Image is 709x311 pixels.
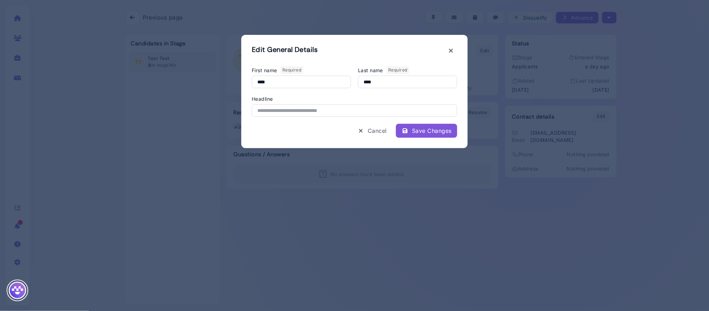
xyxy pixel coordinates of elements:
img: Megan [9,282,26,299]
span: Required [387,66,409,74]
label: First name [252,66,351,74]
label: Last name [358,66,457,74]
div: Save Changes [402,127,452,135]
div: Cancel [357,127,387,135]
h2: Edit General Details [252,45,318,54]
button: Save Changes [396,124,457,138]
span: Required [281,66,303,74]
button: Cancel [352,124,392,138]
label: Headline [252,95,457,103]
